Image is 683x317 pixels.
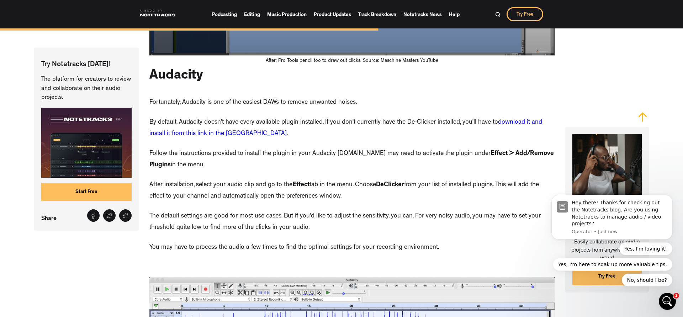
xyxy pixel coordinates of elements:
a: Product Updates [314,9,351,20]
p: Fortunately, Audacity is one of the easiest DAWs to remove unwanted noises. [149,97,357,109]
strong: DeClicker [376,182,404,188]
a: Help [449,9,460,20]
iframe: Intercom notifications message [541,193,683,313]
figcaption: After: Pro Tools pencil too to draw out clicks. Source: Maschine Masters YouTube [149,57,555,64]
strong: Effect > Add/Remove Plugins [149,151,554,168]
p: Try Notetracks [DATE]! [41,60,132,70]
span: 1 [673,293,679,299]
img: Search Bar [495,12,501,17]
a: download it and install it from this link in the [GEOGRAPHIC_DATA] [149,119,542,137]
p: The platform for creators to review and collaborate on their audio projects. [41,75,132,102]
a: Notetracks News [403,9,442,20]
a: Podcasting [212,9,237,20]
img: Share link icon [122,213,128,219]
a: Tweet [103,209,116,222]
a: Try Free [507,7,543,21]
a: Track Breakdown [358,9,396,20]
p: After installation, select your audio clip and go to the tab in the menu. Choose from your list o... [149,180,555,202]
a: Editing [244,9,260,20]
h2: Audacity [149,68,203,85]
strong: Effect [292,182,309,188]
a: Start Free [41,183,132,201]
a: Share on Facebook [87,209,100,222]
p: You may have to process the audio a few times to find the optimal settings for your recording env... [149,242,439,254]
a: Music Production [267,9,307,20]
p: Share [41,213,60,224]
p: The default settings are good for most use cases. But if you’d like to adjust the sensitivity, yo... [149,211,555,233]
p: By default, Audacity doesn’t have every available plugin installed. If you don’t currently have t... [149,117,555,140]
iframe: Intercom live chat [659,293,676,310]
p: Follow the instructions provided to install the plugin in your Audacity [DOMAIN_NAME] may need to... [149,149,555,171]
